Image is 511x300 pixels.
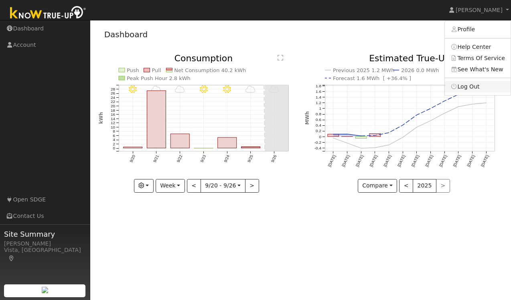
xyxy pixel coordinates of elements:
[247,154,254,163] text: 9/25
[445,81,511,92] a: Log Out
[402,125,404,126] circle: onclick=""
[413,179,436,193] button: 2025
[438,154,448,167] text: [DATE]
[4,229,86,240] span: Site Summary
[110,87,115,91] text: 28
[304,111,310,125] text: MWh
[316,118,321,122] text: 0.6
[110,95,115,100] text: 24
[129,154,136,163] text: 9/20
[466,154,476,167] text: [DATE]
[458,106,459,108] circle: onclick=""
[327,154,337,167] text: [DATE]
[444,113,446,114] circle: onclick=""
[199,154,207,163] text: 9/23
[355,154,364,167] text: [DATE]
[319,135,321,139] text: 0
[333,137,334,139] circle: onclick=""
[98,112,104,124] text: kWh
[360,147,362,149] circle: onclick=""
[430,108,432,109] circle: onclick=""
[374,147,376,149] circle: onclick=""
[358,179,397,193] button: Compare
[328,134,339,137] rect: onclick=""
[123,147,142,148] rect: onclick=""
[42,287,48,293] img: retrieve
[333,67,395,73] text: Previous 2025 1.2 MWh
[174,53,233,63] text: Consumption
[110,104,115,108] text: 20
[388,144,390,146] circle: onclick=""
[456,7,503,13] span: [PERSON_NAME]
[110,121,115,125] text: 12
[113,129,115,134] text: 8
[316,89,321,94] text: 1.6
[245,85,255,93] i: 9/25 - MostlyCloudy
[383,154,392,167] text: [DATE]
[110,125,115,129] text: 10
[110,112,115,117] text: 16
[444,100,446,102] circle: onclick=""
[175,85,185,93] i: 9/22 - Cloudy
[472,103,473,105] circle: onclick=""
[170,134,189,148] rect: onclick=""
[445,41,511,52] a: Help Center
[355,137,367,139] rect: onclick=""
[113,133,115,138] text: 6
[241,147,260,148] rect: onclick=""
[129,85,137,93] i: 9/20 - Clear
[374,135,376,136] circle: onclick=""
[347,133,348,135] circle: onclick=""
[147,91,166,148] rect: onclick=""
[388,132,390,134] circle: onclick=""
[110,108,115,113] text: 18
[445,64,511,75] a: See What's New
[201,179,245,193] button: 9/20 - 9/26
[411,154,420,167] text: [DATE]
[445,52,511,64] a: Terms Of Service
[333,75,411,81] text: Forecast 1.6 MWh [ +36.4% ]
[199,85,207,93] i: 9/23 - Clear
[270,154,277,163] text: 9/26
[316,84,321,88] text: 1.8
[347,142,348,144] circle: onclick=""
[104,30,148,39] a: Dashboard
[152,154,159,163] text: 9/21
[8,255,15,262] a: Map
[430,120,432,122] circle: onclick=""
[399,179,413,193] button: <
[187,179,201,193] button: <
[176,154,183,163] text: 9/22
[223,154,230,163] text: 9/24
[316,112,321,117] text: 0.8
[110,100,115,104] text: 22
[316,95,321,99] text: 1.4
[480,154,489,167] text: [DATE]
[245,179,259,193] button: >
[319,106,321,111] text: 1
[416,127,418,128] circle: onclick=""
[445,24,511,35] a: Profile
[151,85,161,93] i: 9/21 - Cloudy
[316,101,321,105] text: 1.2
[341,154,350,167] text: [DATE]
[314,146,322,150] text: -0.4
[110,91,115,96] text: 26
[402,137,404,138] circle: onclick=""
[127,67,139,73] text: Push
[218,137,237,148] rect: onclick=""
[113,142,115,146] text: 2
[223,85,231,93] i: 9/24 - Clear
[278,54,283,61] text: 
[452,154,462,167] text: [DATE]
[416,114,418,116] circle: onclick=""
[360,135,362,137] circle: onclick=""
[401,67,439,73] text: 2026 0.0 MWh
[369,134,381,137] rect: onclick=""
[127,75,191,81] text: Peak Push Hour 2.8 kWh
[316,129,321,133] text: 0.2
[113,146,115,151] text: 0
[152,67,161,73] text: Pull
[369,154,378,167] text: [DATE]
[316,123,321,128] text: 0.4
